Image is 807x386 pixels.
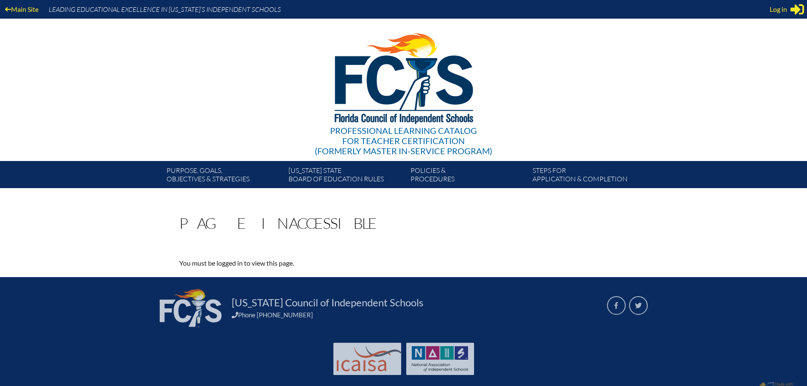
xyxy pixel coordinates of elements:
p: You must be logged in to view this page. [179,258,477,269]
h1: Page Inaccessible [179,215,377,230]
a: Professional Learning Catalog for Teacher Certification(formerly Master In-service Program) [311,17,496,158]
div: Phone [PHONE_NUMBER] [232,311,597,319]
img: FCIS_logo_white [160,289,222,327]
span: for Teacher Certification [342,136,465,146]
a: Purpose, goals,objectives & strategies [163,164,285,188]
img: FCISlogo221.eps [316,19,491,134]
span: Log in [770,4,787,14]
a: [US_STATE] Council of Independent Schools [228,296,427,309]
div: Professional Learning Catalog (formerly Master In-service Program) [315,125,492,156]
img: Int'l Council Advancing Independent School Accreditation logo [337,346,402,372]
a: [US_STATE] StateBoard of Education rules [285,164,407,188]
a: Main Site [2,3,42,15]
img: NAIS Logo [412,346,469,372]
a: Policies &Procedures [407,164,529,188]
svg: Sign in or register [790,3,804,16]
a: Steps forapplication & completion [529,164,651,188]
